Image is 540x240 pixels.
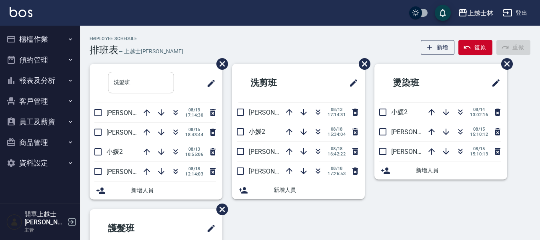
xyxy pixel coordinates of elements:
span: 08/13 [185,107,203,113]
span: 13:02:16 [470,112,488,117]
span: [PERSON_NAME]12 [391,148,446,155]
span: 小媛2 [391,108,408,116]
span: 17:26:53 [328,171,346,176]
button: 資料設定 [3,153,77,173]
span: 修改班表的標題 [202,219,216,238]
button: 復原 [458,40,492,55]
span: 刪除班表 [210,52,229,76]
span: [PERSON_NAME]12 [249,167,304,175]
span: 08/13 [185,147,203,152]
span: [PERSON_NAME]8 [106,109,158,117]
span: [PERSON_NAME]12 [249,148,304,155]
span: 08/13 [328,107,346,112]
span: 小媛2 [106,148,123,155]
span: 17:14:31 [328,112,346,117]
span: [PERSON_NAME]8 [391,128,443,136]
span: 15:10:13 [470,151,488,157]
h2: 燙染班 [381,69,459,97]
span: 新增人員 [274,186,358,194]
span: 08/18 [328,146,346,151]
div: 上越士林 [468,8,493,18]
h5: 開單上越士[PERSON_NAME] [24,210,65,226]
span: 18:43:44 [185,132,203,137]
button: 客戶管理 [3,91,77,112]
span: 08/14 [470,107,488,112]
span: 修改班表的標題 [202,74,216,93]
button: 登出 [500,6,530,20]
img: Person [6,214,22,230]
span: 小媛2 [249,128,265,135]
span: 18:55:06 [185,152,203,157]
span: 17:14:30 [185,113,203,118]
span: 新增人員 [416,166,501,175]
h3: 排班表 [90,44,118,56]
span: 15:10:12 [470,132,488,137]
p: 主管 [24,226,65,234]
button: 上越士林 [455,5,496,21]
button: 新增 [421,40,455,55]
span: 新增人員 [131,186,216,195]
span: 08/18 [328,166,346,171]
span: [PERSON_NAME]12 [106,168,162,175]
span: 16:42:22 [328,151,346,157]
button: 商品管理 [3,132,77,153]
button: 櫃檯作業 [3,29,77,50]
h2: Employee Schedule [90,36,183,41]
div: 新增人員 [232,181,365,199]
span: 刪除班表 [353,52,372,76]
span: 刪除班表 [495,52,514,76]
h6: — 上越士[PERSON_NAME] [118,47,183,56]
span: [PERSON_NAME]12 [106,129,162,136]
span: 刪除班表 [210,198,229,221]
span: 08/15 [185,127,203,132]
span: 修改班表的標題 [344,73,358,93]
span: 12:14:03 [185,171,203,177]
span: 08/15 [470,127,488,132]
h2: 洗剪班 [238,69,316,97]
img: Logo [10,7,32,17]
div: 新增人員 [374,161,507,179]
span: 08/15 [470,146,488,151]
span: 15:34:04 [328,132,346,137]
button: 報表及分析 [3,70,77,91]
span: [PERSON_NAME]8 [249,109,300,116]
span: 08/18 [328,127,346,132]
button: save [435,5,451,21]
button: 員工及薪資 [3,111,77,132]
button: 預約管理 [3,50,77,71]
div: 新增人員 [90,182,222,200]
span: 08/18 [185,166,203,171]
input: 排版標題 [108,72,174,93]
span: 修改班表的標題 [486,73,501,93]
